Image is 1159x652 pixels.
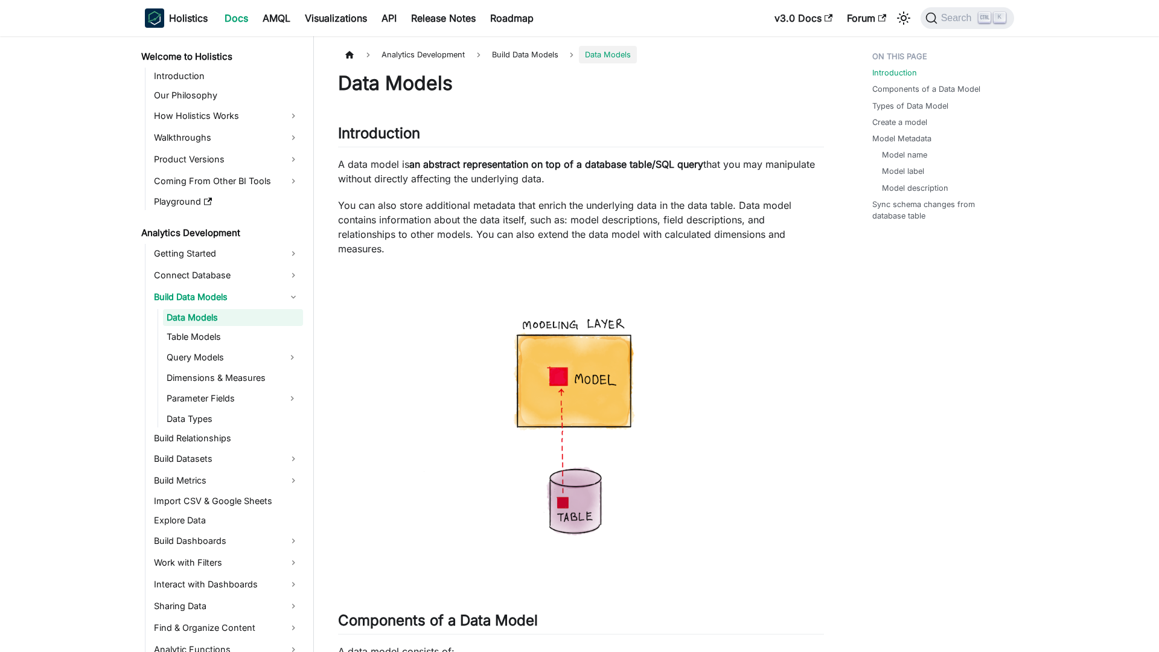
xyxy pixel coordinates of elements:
[872,199,1007,222] a: Sync schema changes from database table
[163,309,303,326] a: Data Models
[150,287,303,307] a: Build Data Models
[163,328,303,345] a: Table Models
[338,124,824,147] h2: Introduction
[338,46,361,63] a: Home page
[882,182,948,194] a: Model description
[872,83,980,95] a: Components of a Data Model
[150,244,303,263] a: Getting Started
[404,8,483,28] a: Release Notes
[409,158,703,170] strong: an abstract representation on top of a database table/SQL query
[145,8,208,28] a: HolisticsHolistics
[150,430,303,447] a: Build Relationships
[872,117,927,128] a: Create a model
[872,67,917,78] a: Introduction
[150,193,303,210] a: Playground
[169,11,208,25] b: Holistics
[937,13,979,24] span: Search
[255,8,298,28] a: AMQL
[338,157,824,186] p: A data model is that you may manipulate without directly affecting the underlying data.
[150,87,303,104] a: Our Philosophy
[872,133,931,144] a: Model Metadata
[163,389,281,408] a: Parameter Fields
[150,128,303,147] a: Walkthroughs
[872,100,948,112] a: Types of Data Model
[767,8,840,28] a: v3.0 Docs
[840,8,893,28] a: Forum
[150,493,303,510] a: Import CSV & Google Sheets
[298,8,374,28] a: Visualizations
[281,348,303,367] button: Expand sidebar category 'Query Models'
[145,8,164,28] img: Holistics
[882,149,927,161] a: Model name
[150,553,303,572] a: Work with Filters
[163,411,303,427] a: Data Types
[150,68,303,85] a: Introduction
[882,165,924,177] a: Model label
[483,8,541,28] a: Roadmap
[374,8,404,28] a: API
[150,512,303,529] a: Explore Data
[338,612,824,634] h2: Components of a Data Model
[375,46,471,63] span: Analytics Development
[163,369,303,386] a: Dimensions & Measures
[150,150,303,169] a: Product Versions
[150,106,303,126] a: How Holistics Works
[338,71,824,95] h1: Data Models
[281,389,303,408] button: Expand sidebar category 'Parameter Fields'
[150,531,303,551] a: Build Dashboards
[150,449,303,468] a: Build Datasets
[338,46,824,63] nav: Breadcrumbs
[150,618,303,638] a: Find & Organize Content
[133,36,314,652] nav: Docs sidebar
[150,471,303,490] a: Build Metrics
[138,48,303,65] a: Welcome to Holistics
[921,7,1014,29] button: Search (Ctrl+K)
[150,266,303,285] a: Connect Database
[338,198,824,256] p: You can also store additional metadata that enrich the underlying data in the data table. Data mo...
[150,596,303,616] a: Sharing Data
[894,8,913,28] button: Switch between dark and light mode (currently light mode)
[217,8,255,28] a: Docs
[994,12,1006,23] kbd: K
[138,225,303,241] a: Analytics Development
[163,348,281,367] a: Query Models
[150,575,303,594] a: Interact with Dashboards
[579,46,637,63] span: Data Models
[486,46,564,63] span: Build Data Models
[150,171,303,191] a: Coming From Other BI Tools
